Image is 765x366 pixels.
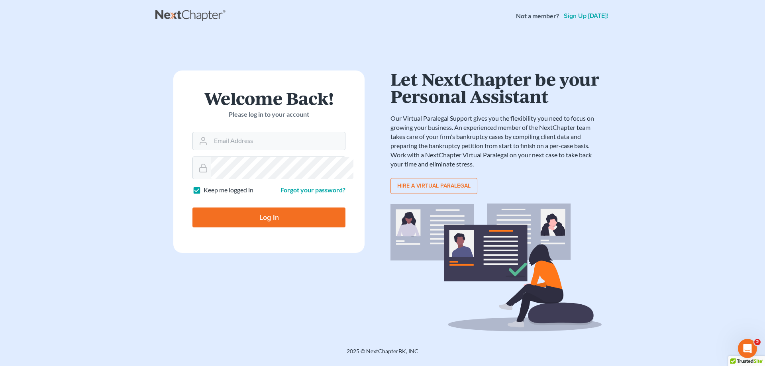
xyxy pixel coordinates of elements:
input: Log In [192,207,345,227]
a: Hire a virtual paralegal [390,178,477,194]
input: Email Address [211,132,345,150]
iframe: Intercom live chat [738,339,757,358]
strong: Not a member? [516,12,559,21]
h1: Welcome Back! [192,90,345,107]
p: Our Virtual Paralegal Support gives you the flexibility you need to focus on growing your busines... [390,114,602,168]
img: virtual_paralegal_bg-b12c8cf30858a2b2c02ea913d52db5c468ecc422855d04272ea22d19010d70dc.svg [390,204,602,331]
a: Sign up [DATE]! [562,13,610,19]
div: 2025 © NextChapterBK, INC [155,347,610,362]
span: 2 [754,339,761,345]
p: Please log in to your account [192,110,345,119]
a: Forgot your password? [280,186,345,194]
label: Keep me logged in [204,186,253,195]
h1: Let NextChapter be your Personal Assistant [390,70,602,104]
